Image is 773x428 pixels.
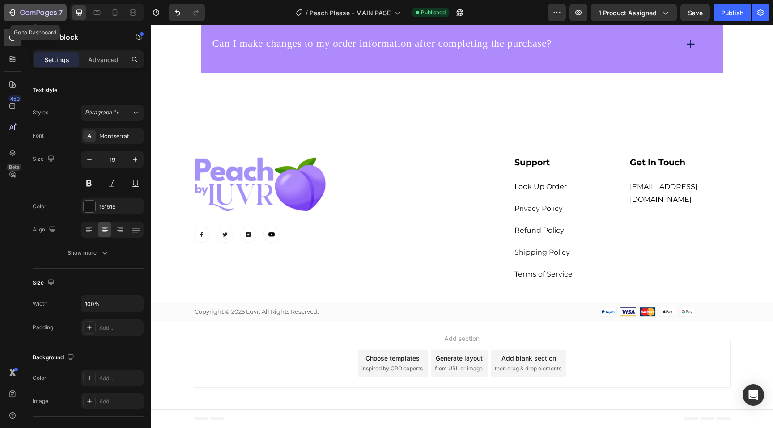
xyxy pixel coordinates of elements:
div: Size [33,153,56,165]
p: Advanced [88,55,119,64]
button: Show more [33,245,144,261]
button: Paragraph 1* [81,105,144,121]
div: Add blank section [351,328,405,338]
iframe: Design area [151,25,773,428]
span: Add section [290,309,332,318]
div: Color [33,374,47,382]
a: Refund Policy [364,201,413,210]
div: Add... [99,324,141,332]
span: Get In Touch [479,132,535,143]
div: Show more [68,248,109,257]
div: Choose templates [215,328,269,338]
a: Look Up Order [364,157,416,166]
a: [EMAIL_ADDRESS][DOMAIN_NAME] [479,157,547,179]
span: from URL or image [284,340,332,348]
a: Terms of Service [364,245,422,253]
input: Auto [81,296,143,312]
span: / [306,8,308,17]
button: Publish [714,4,751,21]
button: 7 [4,4,67,21]
a: Privacy Policy [364,179,412,188]
div: Add... [99,374,141,382]
button: Save [680,4,710,21]
p: Settings [44,55,69,64]
span: 1 product assigned [599,8,657,17]
span: Paragraph 1* [85,109,119,117]
div: Padding [33,323,53,331]
button: 1 product assigned [591,4,677,21]
img: Alt Image [414,282,580,292]
span: inspired by CRO experts [211,340,272,348]
div: Background [33,352,76,364]
span: Support [364,132,399,143]
a: Shipping Policy [364,223,419,231]
div: Add... [99,398,141,406]
span: then drag & drop elements [344,340,411,348]
div: Generate layout [285,328,332,338]
span: Published [421,8,446,17]
p: Copyright © 2025 Luvr. All Rights Reserved. [44,282,303,291]
div: 151515 [99,203,141,211]
div: Undo/Redo [169,4,205,21]
div: Text style [33,86,57,94]
div: 450 [8,95,21,102]
p: Text block [43,32,119,42]
div: Beta [7,164,21,171]
div: Open Intercom Messenger [743,384,764,406]
span: Save [688,9,703,17]
div: Color [33,202,47,210]
div: Font [33,132,44,140]
div: Styles [33,109,48,117]
div: Publish [721,8,743,17]
span: Peach Please - MAIN PAGE [310,8,391,17]
div: Align [33,224,58,236]
div: Image [33,397,48,405]
div: Size [33,277,56,289]
div: Width [33,300,47,308]
p: 7 [59,7,63,18]
div: Montserrat [99,132,141,140]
